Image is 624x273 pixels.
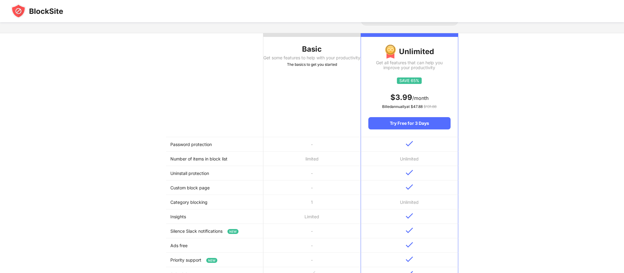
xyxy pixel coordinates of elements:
td: - [263,238,361,253]
td: Ads free [166,238,263,253]
td: - [263,137,361,152]
td: Silence Slack notifications [166,224,263,238]
div: /month [368,93,450,102]
img: v-blue.svg [406,213,413,219]
td: - [263,253,361,267]
td: Unlimited [361,152,458,166]
img: v-blue.svg [406,242,413,248]
span: $ 131.88 [424,104,436,109]
div: Unlimited [368,44,450,59]
td: limited [263,152,361,166]
div: Get some features to help with your productivity [263,55,361,60]
img: v-blue.svg [406,170,413,176]
img: v-blue.svg [406,141,413,147]
img: v-blue.svg [406,256,413,262]
div: The basics to get you started [263,61,361,68]
img: blocksite-icon-black.svg [11,4,63,18]
td: Priority support [166,253,263,267]
img: v-blue.svg [406,184,413,190]
td: Limited [263,209,361,224]
td: Custom block page [166,180,263,195]
span: $ 3.99 [390,93,412,102]
td: - [263,166,361,180]
td: Unlimited [361,195,458,209]
img: save65.svg [397,77,422,84]
div: Basic [263,44,361,54]
td: Insights [166,209,263,224]
td: Password protection [166,137,263,152]
td: - [263,180,361,195]
td: Number of items in block list [166,152,263,166]
img: v-blue.svg [406,228,413,233]
div: Billed annually at $ 47.88 [368,104,450,110]
td: Uninstall protection [166,166,263,180]
div: Get all features that can help you improve your productivity [368,60,450,70]
td: 1 [263,195,361,209]
span: NEW [227,229,238,234]
img: img-premium-medal [385,44,396,59]
td: - [263,224,361,238]
div: Try Free for 3 Days [368,117,450,129]
span: NEW [206,258,217,263]
td: Category blocking [166,195,263,209]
